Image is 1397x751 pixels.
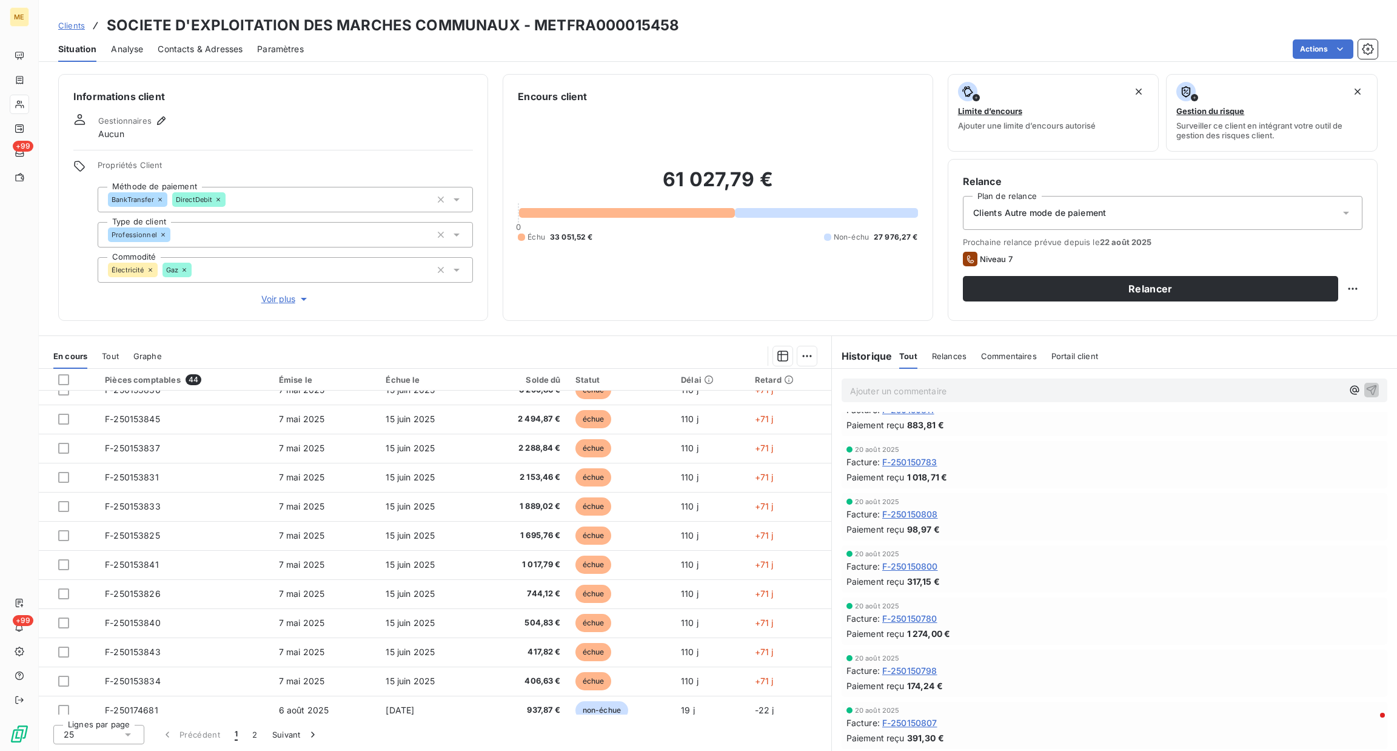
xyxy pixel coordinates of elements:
[112,231,157,238] span: Professionnel
[846,679,905,692] span: Paiement reçu
[279,501,325,511] span: 7 mai 2025
[518,167,917,204] h2: 61 027,79 €
[963,174,1362,189] h6: Relance
[192,264,201,275] input: Ajouter une valeur
[755,647,774,657] span: +71 j
[755,588,774,599] span: +71 j
[958,106,1022,116] span: Limite d’encours
[279,414,325,424] span: 7 mai 2025
[575,527,612,545] span: échue
[261,293,310,305] span: Voir plus
[486,442,561,454] span: 2 288,84 €
[1100,237,1152,247] span: 22 août 2025
[932,351,967,361] span: Relances
[58,21,85,30] span: Clients
[158,43,243,55] span: Contacts & Adresses
[575,375,666,385] div: Statut
[58,19,85,32] a: Clients
[226,194,235,205] input: Ajouter une valeur
[575,701,628,719] span: non-échue
[107,15,679,36] h3: SOCIETE D'EXPLOITATION DES MARCHES COMMUNAUX - METFRA000015458
[846,716,880,729] span: Facture :
[882,508,938,520] span: F-250150808
[1166,74,1378,152] button: Gestion du risqueSurveiller ce client en intégrant votre outil de gestion des risques client.
[981,351,1037,361] span: Commentaires
[102,351,119,361] span: Tout
[486,617,561,629] span: 504,83 €
[575,672,612,690] span: échue
[486,559,561,571] span: 1 017,79 €
[963,276,1338,301] button: Relancer
[386,472,435,482] span: 15 juin 2025
[550,232,593,243] span: 33 051,52 €
[755,676,774,686] span: +71 j
[386,647,435,657] span: 15 juin 2025
[386,618,435,628] span: 15 juin 2025
[386,559,435,570] span: 15 juin 2025
[907,575,940,588] span: 317,15 €
[575,585,612,603] span: échue
[279,375,372,385] div: Émise le
[855,655,900,662] span: 20 août 2025
[105,588,161,599] span: F-250153826
[1051,351,1098,361] span: Portail client
[257,43,304,55] span: Paramètres
[1176,121,1367,140] span: Surveiller ce client en intégrant votre outil de gestion des risques client.
[386,501,435,511] span: 15 juin 2025
[528,232,545,243] span: Échu
[279,588,325,599] span: 7 mai 2025
[846,627,905,640] span: Paiement reçu
[486,530,561,542] span: 1 695,76 €
[855,550,900,557] span: 20 août 2025
[846,508,880,520] span: Facture :
[681,375,740,385] div: Délai
[13,615,33,626] span: +99
[386,414,435,424] span: 15 juin 2025
[575,614,612,632] span: échue
[958,121,1096,130] span: Ajouter une limite d’encours autorisé
[227,722,245,747] button: 1
[681,588,698,599] span: 110 j
[846,523,905,536] span: Paiement reçu
[846,471,905,483] span: Paiement reçu
[486,675,561,687] span: 406,63 €
[154,722,227,747] button: Précédent
[755,414,774,424] span: +71 j
[882,664,937,677] span: F-250150798
[112,196,154,203] span: BankTransfer
[279,676,325,686] span: 7 mai 2025
[279,530,325,541] span: 7 mai 2025
[907,732,944,744] span: 391,30 €
[907,627,951,640] span: 1 274,00 €
[486,588,561,600] span: 744,12 €
[53,351,87,361] span: En cours
[681,501,698,511] span: 110 j
[105,414,160,424] span: F-250153845
[832,349,893,363] h6: Historique
[948,74,1159,152] button: Limite d’encoursAjouter une limite d’encours autorisé
[105,472,159,482] span: F-250153831
[486,471,561,483] span: 2 153,46 €
[575,556,612,574] span: échue
[10,7,29,27] div: ME
[245,722,264,747] button: 2
[105,501,161,511] span: F-250153833
[846,419,905,431] span: Paiement reçu
[386,530,435,541] span: 15 juin 2025
[855,707,900,714] span: 20 août 2025
[105,443,160,453] span: F-250153837
[846,664,880,677] span: Facture :
[980,254,1013,264] span: Niveau 7
[907,679,943,692] span: 174,24 €
[98,292,473,306] button: Voir plus
[855,446,900,453] span: 20 août 2025
[575,497,612,516] span: échue
[963,237,1362,247] span: Prochaine relance prévue depuis le
[105,705,158,715] span: F-250174681
[681,559,698,570] span: 110 j
[170,229,180,240] input: Ajouter une valeur
[575,468,612,487] span: échue
[882,456,937,468] span: F-250150783
[899,351,917,361] span: Tout
[846,456,880,468] span: Facture :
